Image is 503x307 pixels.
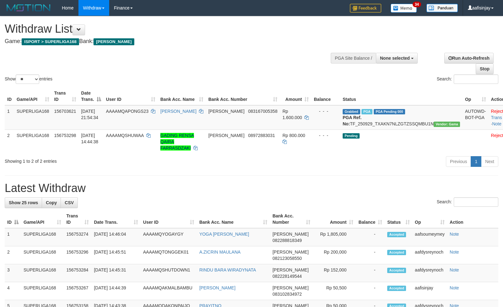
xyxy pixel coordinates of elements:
td: aafdysreynoch [412,264,447,282]
td: Rp 1,805,000 [313,228,356,246]
select: Showentries [16,74,39,84]
td: 156753284 [64,264,91,282]
label: Show entries [5,74,52,84]
span: Copy 082288818349 to clipboard [272,238,302,243]
td: Rp 50,500 [313,282,356,300]
th: Status [340,87,463,105]
span: ISPORT > SUPERLIGA168 [22,38,79,45]
td: AAAAMQSHUTDOWN1 [141,264,197,282]
td: Rp 152,000 [313,264,356,282]
th: User ID: activate to sort column ascending [141,210,197,228]
span: Copy 082228149544 to clipboard [272,274,302,279]
span: AAAAMQAPONGS23 [106,109,148,114]
span: Pending [343,133,360,139]
a: A.ZICRIN MAULANA [199,249,240,255]
td: [DATE] 14:45:51 [91,246,141,264]
th: Op: activate to sort column ascending [412,210,447,228]
td: AUTOWD-BOT-PGA [463,105,489,130]
span: Copy 08972883031 to clipboard [248,133,275,138]
a: [PERSON_NAME] [199,285,235,290]
div: Showing 1 to 2 of 2 entries [5,156,205,164]
td: 2 [5,129,14,154]
td: AAAAMQAKMALBAMBU [141,282,197,300]
td: [DATE] 14:46:04 [91,228,141,246]
span: Vendor URL: https://trx31.1velocity.biz [434,122,460,127]
input: Search: [454,74,498,84]
div: - - - [314,108,338,114]
a: YOGA [PERSON_NAME] [199,232,249,237]
td: AAAAMQTONGGEK01 [141,246,197,264]
span: Accepted [387,232,406,237]
img: Feedback.jpg [350,4,381,13]
td: 156753274 [64,228,91,246]
td: 1 [5,228,21,246]
a: Note [450,249,459,255]
img: MOTION_logo.png [5,3,52,13]
th: Balance: activate to sort column ascending [356,210,385,228]
th: Trans ID: activate to sort column ascending [52,87,79,105]
td: [DATE] 14:45:31 [91,264,141,282]
td: aafdysreynoch [412,246,447,264]
button: None selected [376,53,418,63]
a: Note [450,285,459,290]
a: Previous [446,156,471,167]
th: Bank Acc. Name: activate to sort column ascending [197,210,270,228]
th: Action [447,210,498,228]
span: Accepted [387,268,406,273]
span: [PERSON_NAME] [208,133,244,138]
span: Show 25 rows [9,200,38,205]
td: TF_250929_TXAKN7NLZGTZSSQMBU1N [340,105,463,130]
a: RINDU BARA WIRADYNATA [199,267,256,272]
td: - [356,228,385,246]
span: 34 [413,2,421,7]
a: 1 [471,156,481,167]
b: PGA Ref. No: [343,115,361,126]
a: Copy [42,197,61,208]
span: Rp 1.600.000 [282,109,302,120]
th: User ID: activate to sort column ascending [104,87,158,105]
span: [PERSON_NAME] [208,109,244,114]
span: Marked by aafchhiseyha [361,109,372,114]
th: ID [5,87,14,105]
h1: Latest Withdraw [5,182,498,195]
td: 4 [5,282,21,300]
th: ID: activate to sort column descending [5,210,21,228]
span: [DATE] 21:54:34 [81,109,99,120]
td: AAAAMQYOGAYGY [141,228,197,246]
th: Game/API: activate to sort column ascending [21,210,64,228]
th: Amount: activate to sort column ascending [313,210,356,228]
div: PGA Site Balance / [331,53,376,63]
span: [PERSON_NAME] [272,285,308,290]
label: Search: [437,197,498,207]
span: Rp 800.000 [282,133,305,138]
th: Op: activate to sort column ascending [463,87,489,105]
th: Date Trans.: activate to sort column descending [79,87,104,105]
a: Note [450,232,459,237]
th: Trans ID: activate to sort column ascending [64,210,91,228]
td: 2 [5,246,21,264]
th: Status: activate to sort column ascending [385,210,412,228]
td: [DATE] 14:44:39 [91,282,141,300]
th: Balance [311,87,340,105]
a: CSV [61,197,78,208]
input: Search: [454,197,498,207]
h4: Game: Bank: [5,38,329,45]
td: - [356,264,385,282]
span: Copy 082123058550 to clipboard [272,256,302,261]
label: Search: [437,74,498,84]
td: SUPERLIGA168 [21,264,64,282]
a: GADING RENSA QAIRA FARRASDZAKI [160,133,194,151]
td: SUPERLIGA168 [14,129,52,154]
span: [PERSON_NAME] [272,232,308,237]
img: panduan.png [426,4,458,12]
td: 1 [5,105,14,130]
span: PGA Pending [374,109,405,114]
th: Bank Acc. Name: activate to sort column ascending [158,87,206,105]
a: Run Auto-Refresh [444,53,494,63]
td: SUPERLIGA168 [21,246,64,264]
a: Next [481,156,498,167]
td: SUPERLIGA168 [21,282,64,300]
h1: Withdraw List [5,23,329,35]
span: 156753298 [54,133,76,138]
th: Bank Acc. Number: activate to sort column ascending [206,87,280,105]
